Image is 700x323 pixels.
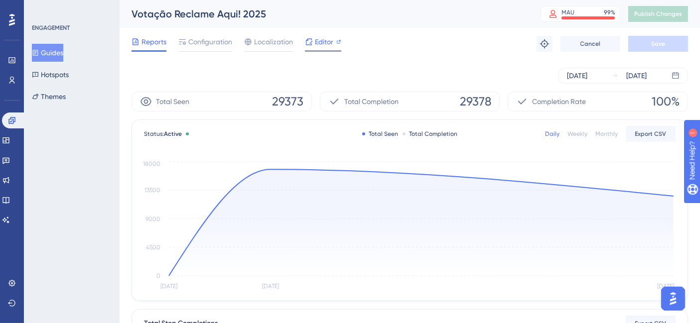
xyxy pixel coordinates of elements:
[145,215,160,222] tspan: 9000
[32,44,63,62] button: Guides
[144,130,182,138] span: Status:
[403,130,458,138] div: Total Completion
[164,130,182,137] span: Active
[156,96,189,108] span: Total Seen
[69,5,72,13] div: 1
[595,130,618,138] div: Monthly
[634,10,682,18] span: Publish Changes
[188,36,232,48] span: Configuration
[560,36,620,52] button: Cancel
[156,272,160,279] tspan: 0
[652,94,680,109] span: 100%
[141,36,166,48] span: Reports
[146,244,160,251] tspan: 4500
[143,161,160,168] tspan: 18000
[144,187,160,194] tspan: 13500
[344,96,399,108] span: Total Completion
[658,284,688,314] iframe: UserGuiding AI Assistant Launcher
[628,36,688,52] button: Save
[460,94,491,109] span: 29378
[132,7,516,21] div: Votação Reclame Aqui! 2025
[626,70,647,82] div: [DATE]
[651,40,665,48] span: Save
[23,2,62,14] span: Need Help?
[160,283,177,290] tspan: [DATE]
[626,126,676,142] button: Export CSV
[604,8,615,16] div: 99 %
[262,283,279,290] tspan: [DATE]
[532,96,586,108] span: Completion Rate
[628,6,688,22] button: Publish Changes
[254,36,293,48] span: Localization
[580,40,601,48] span: Cancel
[567,130,587,138] div: Weekly
[272,94,303,109] span: 29373
[32,88,66,106] button: Themes
[545,130,560,138] div: Daily
[32,66,69,84] button: Hotspots
[635,130,667,138] span: Export CSV
[362,130,399,138] div: Total Seen
[315,36,333,48] span: Editor
[567,70,587,82] div: [DATE]
[32,24,70,32] div: ENGAGEMENT
[561,8,574,16] div: MAU
[657,283,674,290] tspan: [DATE]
